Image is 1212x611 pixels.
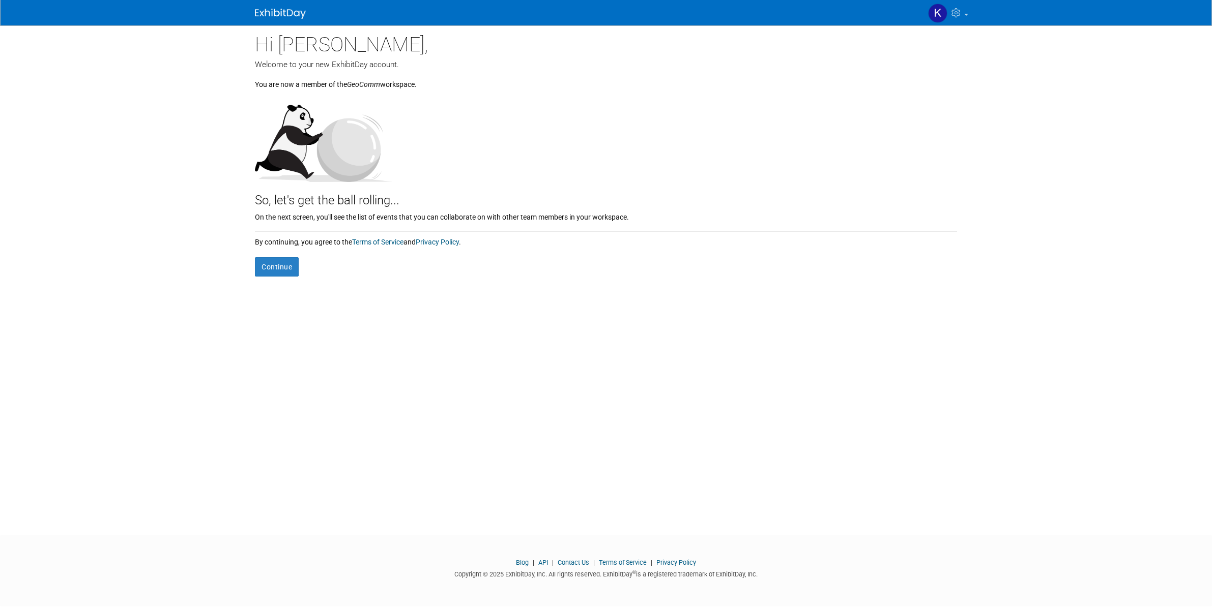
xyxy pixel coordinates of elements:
a: Blog [516,559,529,566]
img: Keri Brennan [928,4,947,23]
img: Let's get the ball rolling [255,95,392,182]
button: Continue [255,257,299,277]
a: Contact Us [558,559,589,566]
a: Privacy Policy [656,559,696,566]
div: On the next screen, you'll see the list of events that you can collaborate on with other team mem... [255,209,957,222]
div: So, let's get the ball rolling... [255,182,957,209]
a: Terms of Service [599,559,647,566]
a: Terms of Service [352,238,403,246]
span: | [530,559,537,566]
a: API [538,559,548,566]
i: GeoComm [347,80,380,88]
a: Privacy Policy [416,238,459,246]
span: | [550,559,556,566]
img: ExhibitDay [255,9,306,19]
sup: ® [632,569,636,575]
span: | [648,559,655,566]
div: Welcome to your new ExhibitDay account. [255,59,957,70]
span: | [591,559,597,566]
div: Hi [PERSON_NAME], [255,25,957,59]
div: By continuing, you agree to the and . [255,232,957,247]
div: You are now a member of the workspace. [255,70,957,89]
